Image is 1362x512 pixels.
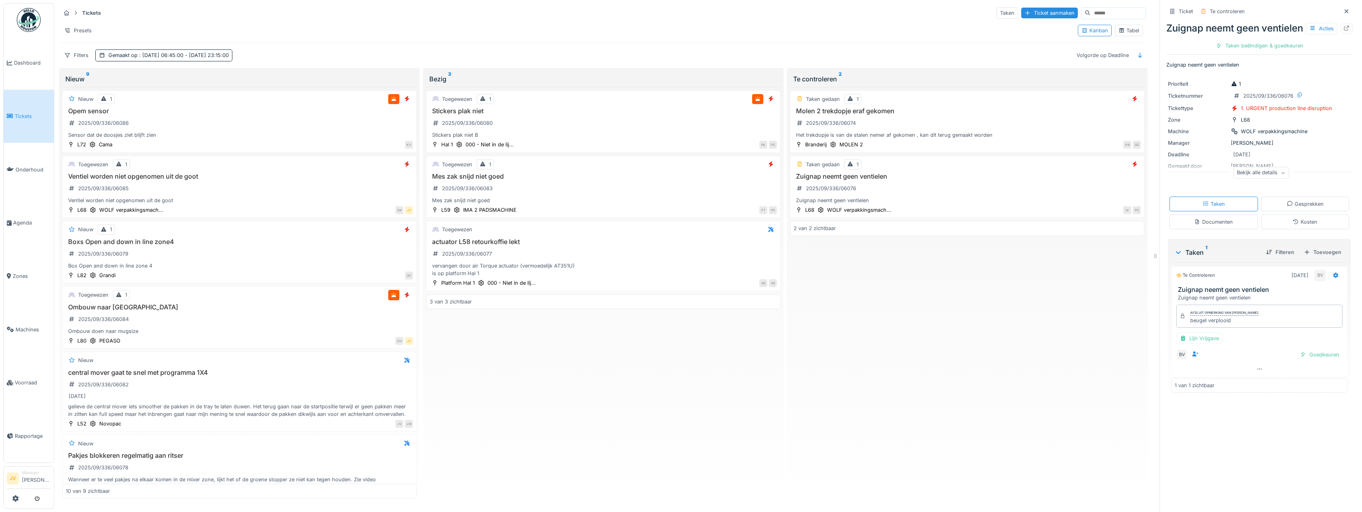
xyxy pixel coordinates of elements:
div: Acties [1306,23,1337,34]
div: JV [395,420,403,428]
div: 2025/09/336/06084 [78,315,129,323]
div: vervangen door air Torque actuator (vermoedelijk AT351U) is op platform Hal 1 [430,262,777,277]
div: Gemaakt op [108,51,229,59]
h3: Pakjes blokkeren regelmatig aan ritser [66,452,413,459]
div: Nieuw [78,356,93,364]
div: Toegewezen [442,161,472,168]
div: Toegewezen [442,95,472,103]
div: Volgorde op Deadline [1073,49,1132,61]
sup: 9 [86,74,89,84]
div: Toegewezen [78,291,108,299]
h3: Opem sensor [66,107,413,115]
div: 2025/09/336/06078 [78,464,128,471]
div: Mes zak snijd niet goed [430,197,777,204]
h3: Boxs Open and down in line zone4 [66,238,413,246]
div: Ventiel worden niet opgenomen uit de goot [66,197,413,204]
div: IV [1123,206,1131,214]
div: GE [1133,141,1141,149]
div: Bezig [429,74,777,84]
div: 1 [489,161,491,168]
div: 1 [110,226,112,233]
div: Gesprekken [1287,200,1324,208]
a: Dashboard [4,36,54,90]
div: Ticket [1179,8,1193,15]
div: WOLF verpakkingsmachine [1241,128,1307,135]
div: Ombouw doen naar mugsize [66,327,413,335]
span: Agenda [13,219,51,226]
div: L52 [77,420,86,427]
div: GE [769,279,777,287]
div: 000 - Niet in de lij... [487,279,536,287]
div: 1 van 1 zichtbaar [1175,382,1215,389]
div: Presets [61,25,95,36]
div: 1 [125,161,127,168]
div: GE [759,279,767,287]
div: 3 van 3 zichtbaar [430,298,472,305]
sup: 1 [1205,248,1207,257]
h3: Zuignap neemt geen ventielen [794,173,1141,180]
div: [DATE] [1233,151,1250,158]
div: Het trekdopje is van de stalen nemer af gekomen , kan dit terug gemaakt worden [794,131,1141,139]
div: Goedkeuren [1297,349,1342,360]
div: Box Open and down in line zone 4 [66,262,413,270]
h3: central mover gaat te snel met programma 1X4 [66,369,413,376]
div: [PERSON_NAME] [1168,139,1351,147]
div: Filteren [1263,247,1297,258]
div: Taken gedaan [806,95,840,103]
div: 2025/09/336/06080 [442,119,493,127]
div: 2025/09/336/06086 [78,119,129,127]
div: 1 [1231,80,1241,88]
div: FT [759,206,767,214]
div: Lijn Vrijgave [1176,333,1222,344]
div: Taken beëindigen & goedkeuren [1213,40,1307,51]
div: IMA 2 PADSMACHINE [463,206,517,214]
h3: Mes zak snijd niet goed [430,173,777,180]
div: Cama [99,141,112,148]
div: 2025/09/336/06079 [78,250,128,258]
div: 1 [125,291,127,299]
sup: 3 [448,74,451,84]
div: Hal 1 [441,141,453,148]
div: Platform Hal 1 [441,279,475,287]
a: Onderhoud [4,143,54,196]
div: Filters [61,49,92,61]
div: Nieuw [78,95,93,103]
span: Dashboard [14,59,51,67]
div: L59 [441,206,450,214]
sup: 2 [839,74,842,84]
span: Onderhoud [16,166,51,173]
div: Te controleren [1210,8,1245,15]
div: AF [405,272,413,280]
div: Toegewezen [442,226,472,233]
div: 10 van 9 zichtbaar [66,487,110,495]
div: Novopac [99,420,121,427]
div: Toevoegen [1301,247,1344,258]
div: 000 - Niet in de lij... [466,141,514,148]
div: BV [1315,270,1326,281]
div: Nieuw [78,440,93,447]
a: Tickets [4,90,54,143]
span: Zones [13,272,51,280]
div: Manager [1168,139,1228,147]
div: Machine [1168,128,1228,135]
div: [DATE] [1291,272,1309,279]
span: Voorraad [15,379,51,386]
div: 2025/09/336/06082 [78,381,129,388]
div: Sensor dat de doosjes ziet blijft zien [66,131,413,139]
strong: Tickets [79,9,104,17]
li: [PERSON_NAME] [22,470,51,487]
p: Zuignap neemt geen ventielen [1166,61,1352,69]
div: JV [405,337,413,345]
a: Machines [4,303,54,356]
div: Tabel [1118,27,1139,34]
div: L68 [805,206,814,214]
div: Wanneer er te veel pakjes na elkaar komen in de mixer zone, lijkt het of de groene stopper ze nie... [66,476,413,483]
div: L68 [1241,116,1250,124]
h3: Zuignap neemt geen ventielen [1178,286,1344,293]
div: PEGASO [99,337,120,345]
div: 2025/09/336/06076 [1243,92,1293,100]
div: Bekijk alle details [1233,167,1289,179]
h3: Stickers plak niet [430,107,777,115]
div: Branderij [805,141,827,148]
div: Kanban [1081,27,1108,34]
